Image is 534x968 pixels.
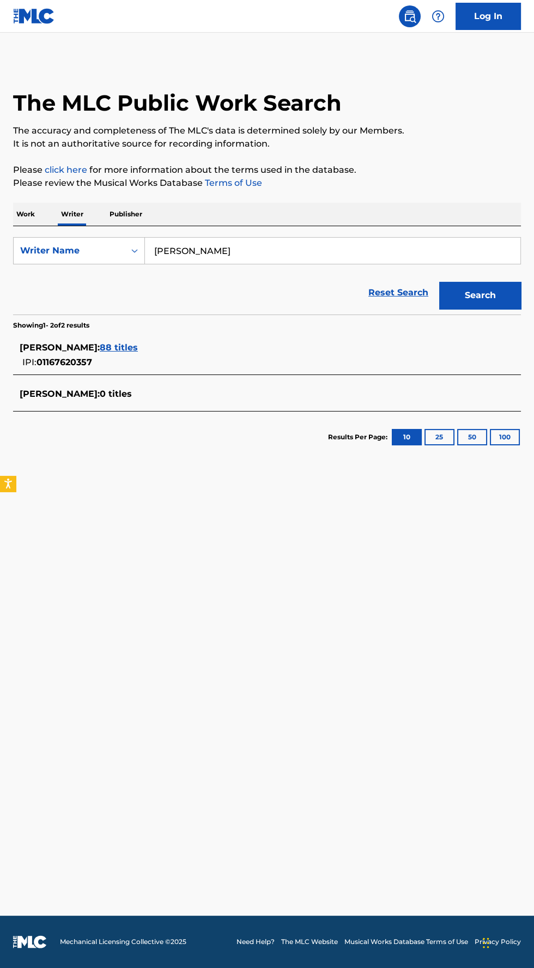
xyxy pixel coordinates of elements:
form: Search Form [13,237,521,314]
button: Search [439,282,521,309]
iframe: Chat Widget [480,916,534,968]
img: MLC Logo [13,8,55,24]
a: Need Help? [236,937,275,947]
a: Terms of Use [203,178,262,188]
a: Public Search [399,5,421,27]
span: 88 titles [100,342,138,353]
span: IPI: [22,357,37,367]
button: 10 [392,429,422,445]
a: Musical Works Database Terms of Use [344,937,468,947]
a: Reset Search [363,281,434,305]
button: 100 [490,429,520,445]
a: The MLC Website [281,937,338,947]
p: Writer [58,203,87,226]
button: 25 [424,429,454,445]
p: The accuracy and completeness of The MLC's data is determined solely by our Members. [13,124,521,137]
p: Work [13,203,38,226]
div: Seret [483,927,489,959]
img: help [432,10,445,23]
h1: The MLC Public Work Search [13,89,342,117]
p: Publisher [106,203,145,226]
span: 0 titles [100,389,132,399]
a: click here [45,165,87,175]
div: Widget Obrolan [480,916,534,968]
button: 50 [457,429,487,445]
div: Help [427,5,449,27]
a: Privacy Policy [475,937,521,947]
p: Please for more information about the terms used in the database. [13,164,521,177]
div: Writer Name [20,244,118,257]
span: Mechanical Licensing Collective © 2025 [60,937,186,947]
span: 01167620357 [37,357,92,367]
span: [PERSON_NAME] : [20,389,100,399]
p: Results Per Page: [328,432,390,442]
p: It is not an authoritative source for recording information. [13,137,521,150]
p: Showing 1 - 2 of 2 results [13,320,89,330]
a: Log In [456,3,521,30]
span: [PERSON_NAME] : [20,342,100,353]
img: logo [13,935,47,948]
img: search [403,10,416,23]
p: Please review the Musical Works Database [13,177,521,190]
